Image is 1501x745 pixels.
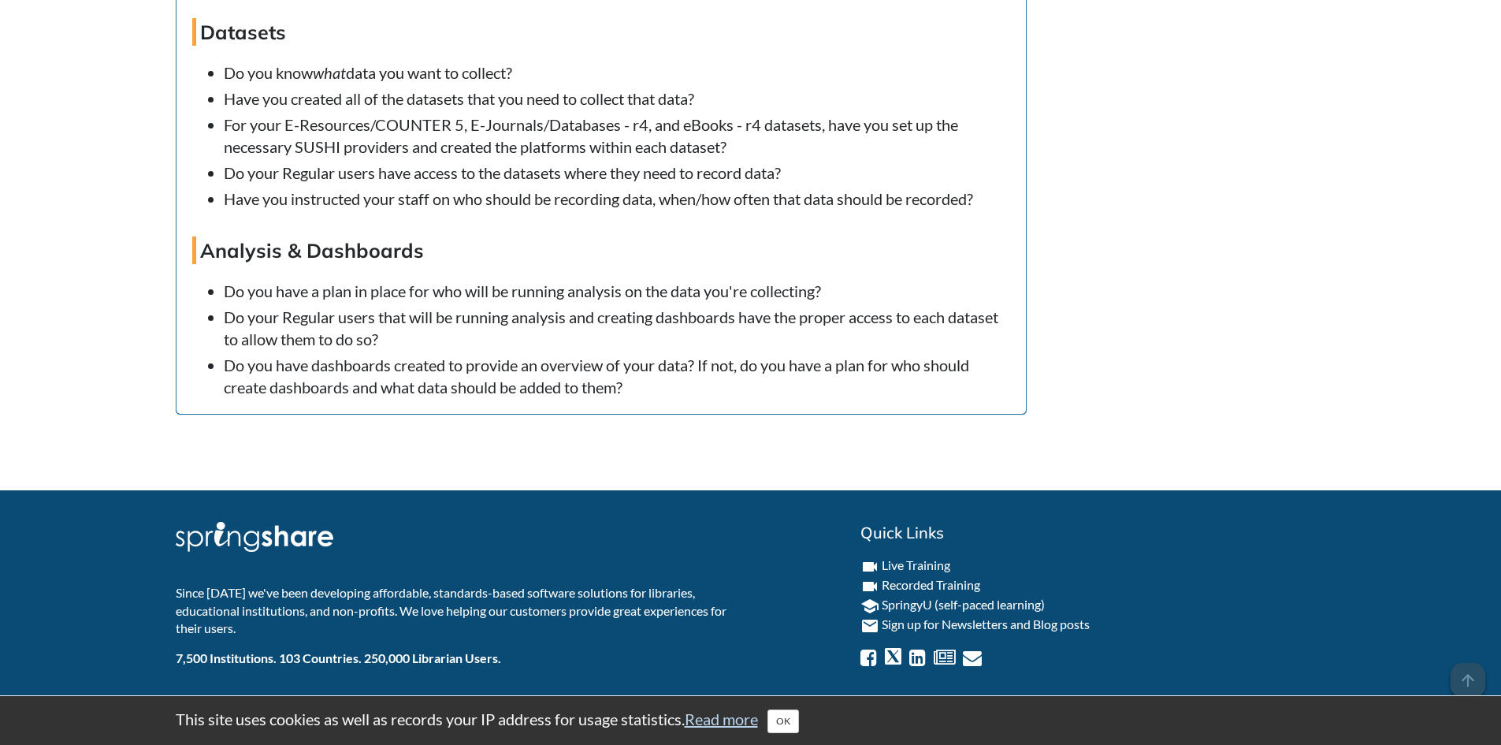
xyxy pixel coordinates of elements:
div: This site uses cookies as well as records your IP address for usage statistics. [160,708,1342,733]
h4: Analysis & Dashboards [192,237,1010,264]
p: Since [DATE] we've been developing affordable, standards-based software solutions for libraries, ... [176,584,739,637]
em: what [313,63,346,82]
i: videocam [860,557,879,576]
img: Springshare [176,522,333,552]
a: Recorded Training [882,577,980,592]
li: Do your Regular users that will be running analysis and creating dashboards have the proper acces... [224,306,1010,350]
li: Do you have a plan in place for who will be running analysis on the data you're collecting? [224,280,1010,302]
h4: Datasets [192,18,1010,46]
a: SpringyU (self-paced learning) [882,597,1045,612]
a: Live Training [882,557,950,572]
button: Close [767,710,799,733]
i: email [860,616,879,635]
i: school [860,597,879,616]
a: Read more [685,710,758,728]
a: Sign up for Newsletters and Blog posts [882,616,1090,631]
li: Do your Regular users have access to the datasets where they need to record data? [224,162,1010,184]
li: For your E-Resources/COUNTER 5, E-Journals/Databases - r4, and eBooks - r4 datasets, have you set... [224,114,1010,158]
b: 7,500 Institutions. 103 Countries. 250,000 Librarian Users. [176,650,501,665]
i: videocam [860,577,879,596]
li: Do you have dashboards created to provide an overview of your data? If not, do you have a plan fo... [224,354,1010,398]
li: Have you created all of the datasets that you need to collect that data? [224,88,1010,110]
li: Do you know data you want to collect? [224,61,1010,84]
span: arrow_upward [1451,663,1485,698]
h2: Quick Links [860,522,1326,544]
li: Have you instructed your staff on who should be recording data, when/how often that data should b... [224,188,1010,210]
a: arrow_upward [1451,665,1485,684]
